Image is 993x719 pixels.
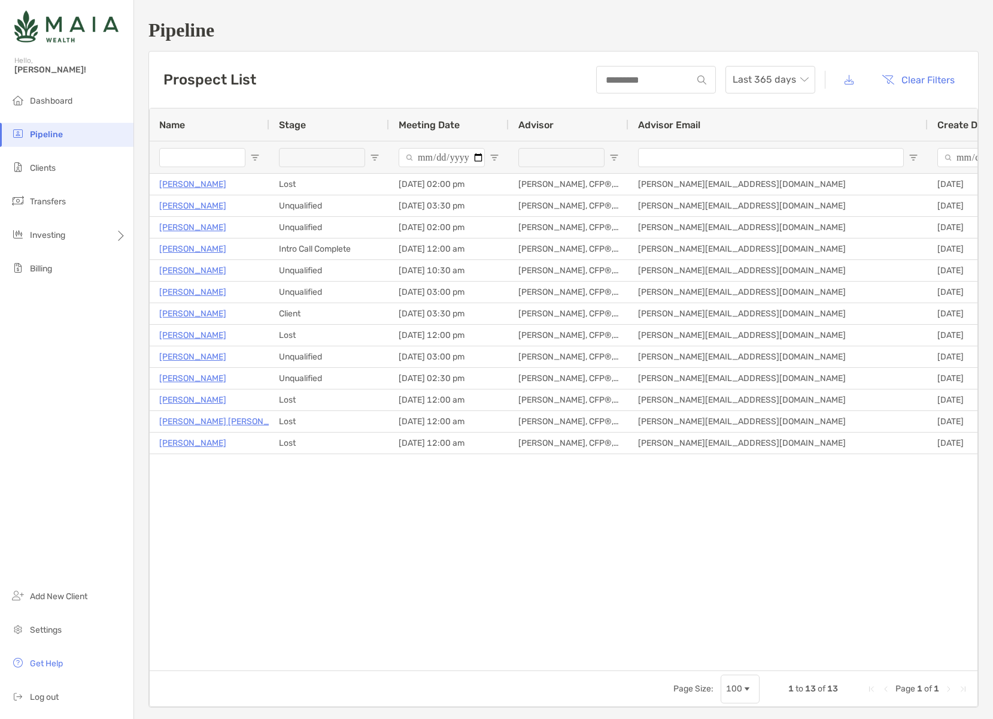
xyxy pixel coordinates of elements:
p: [PERSON_NAME] [159,220,226,235]
a: [PERSON_NAME] [159,263,226,278]
div: [DATE] 03:30 pm [389,195,509,216]
img: get-help icon [11,655,25,670]
a: [PERSON_NAME] [159,177,226,192]
a: [PERSON_NAME] [159,198,226,213]
span: Advisor [518,119,554,131]
div: [PERSON_NAME][EMAIL_ADDRESS][DOMAIN_NAME] [628,325,928,346]
div: [DATE] 12:00 am [389,389,509,410]
div: [PERSON_NAME], CFP®, CDFA® [509,260,628,281]
div: [DATE] 12:00 am [389,238,509,259]
div: Unqualified [269,217,389,238]
span: 13 [805,684,816,694]
div: Lost [269,433,389,454]
div: [DATE] 02:00 pm [389,217,509,238]
div: Unqualified [269,282,389,303]
p: [PERSON_NAME] [159,436,226,451]
div: [PERSON_NAME][EMAIL_ADDRESS][DOMAIN_NAME] [628,195,928,216]
input: Meeting Date Filter Input [399,148,485,167]
h3: Prospect List [163,71,256,88]
a: [PERSON_NAME] [PERSON_NAME] [159,414,295,429]
div: First Page [867,684,876,694]
span: Pipeline [30,129,63,140]
button: Clear Filters [873,67,964,93]
span: 1 [788,684,794,694]
img: pipeline icon [11,126,25,141]
span: of [818,684,825,694]
span: 1 [934,684,939,694]
button: Open Filter Menu [370,153,379,162]
span: Clients [30,163,56,173]
div: Previous Page [881,684,891,694]
div: [PERSON_NAME], CFP®, CDFA® [509,389,628,410]
div: [PERSON_NAME], CFP®, CDFA® [509,174,628,195]
div: [PERSON_NAME], CFP®, CDFA® [509,282,628,303]
span: [PERSON_NAME]! [14,65,126,75]
p: [PERSON_NAME] [159,392,226,407]
div: Lost [269,174,389,195]
img: input icon [697,75,706,84]
img: logout icon [11,689,25,703]
span: Page [895,684,915,694]
span: Investing [30,230,65,240]
a: [PERSON_NAME] [159,328,226,343]
div: [PERSON_NAME][EMAIL_ADDRESS][DOMAIN_NAME] [628,217,928,238]
span: Transfers [30,197,66,207]
button: Open Filter Menu [490,153,499,162]
div: 100 [726,684,742,694]
div: Unqualified [269,260,389,281]
div: [DATE] 12:00 pm [389,325,509,346]
span: Log out [30,692,59,702]
a: [PERSON_NAME] [159,241,226,256]
div: [DATE] 02:30 pm [389,368,509,389]
button: Open Filter Menu [250,153,260,162]
span: Stage [279,119,306,131]
div: Last Page [958,684,968,694]
div: [PERSON_NAME], CFP®, CDFA® [509,411,628,432]
div: [PERSON_NAME], CFP®, CDFA® [509,195,628,216]
div: Unqualified [269,368,389,389]
div: [DATE] 12:00 am [389,433,509,454]
a: [PERSON_NAME] [159,371,226,386]
div: Unqualified [269,195,389,216]
div: [DATE] 03:00 pm [389,282,509,303]
img: add_new_client icon [11,588,25,603]
div: [PERSON_NAME][EMAIL_ADDRESS][DOMAIN_NAME] [628,411,928,432]
span: Add New Client [30,591,87,602]
div: [DATE] 12:00 am [389,411,509,432]
span: Name [159,119,185,131]
img: transfers icon [11,194,25,208]
span: 1 [917,684,922,694]
div: [PERSON_NAME][EMAIL_ADDRESS][DOMAIN_NAME] [628,346,928,367]
img: dashboard icon [11,93,25,107]
div: [PERSON_NAME], CFP®, CDFA® [509,238,628,259]
div: Client [269,303,389,324]
div: [PERSON_NAME], CFP®, CDFA® [509,217,628,238]
div: Page Size [721,675,760,703]
div: [PERSON_NAME], CFP®, CDFA® [509,433,628,454]
div: [PERSON_NAME][EMAIL_ADDRESS][DOMAIN_NAME] [628,433,928,454]
div: [PERSON_NAME][EMAIL_ADDRESS][DOMAIN_NAME] [628,282,928,303]
input: Name Filter Input [159,148,245,167]
div: [PERSON_NAME][EMAIL_ADDRESS][DOMAIN_NAME] [628,389,928,410]
div: Intro Call Complete [269,238,389,259]
span: Meeting Date [399,119,460,131]
a: [PERSON_NAME] [159,285,226,300]
a: [PERSON_NAME] [159,349,226,364]
div: [PERSON_NAME][EMAIL_ADDRESS][DOMAIN_NAME] [628,174,928,195]
div: [PERSON_NAME][EMAIL_ADDRESS][DOMAIN_NAME] [628,260,928,281]
div: Lost [269,411,389,432]
img: investing icon [11,227,25,241]
div: [PERSON_NAME], CFP®, CDFA® [509,346,628,367]
span: Create Date [937,119,992,131]
div: [DATE] 03:30 pm [389,303,509,324]
h1: Pipeline [148,19,979,41]
div: [PERSON_NAME][EMAIL_ADDRESS][DOMAIN_NAME] [628,303,928,324]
